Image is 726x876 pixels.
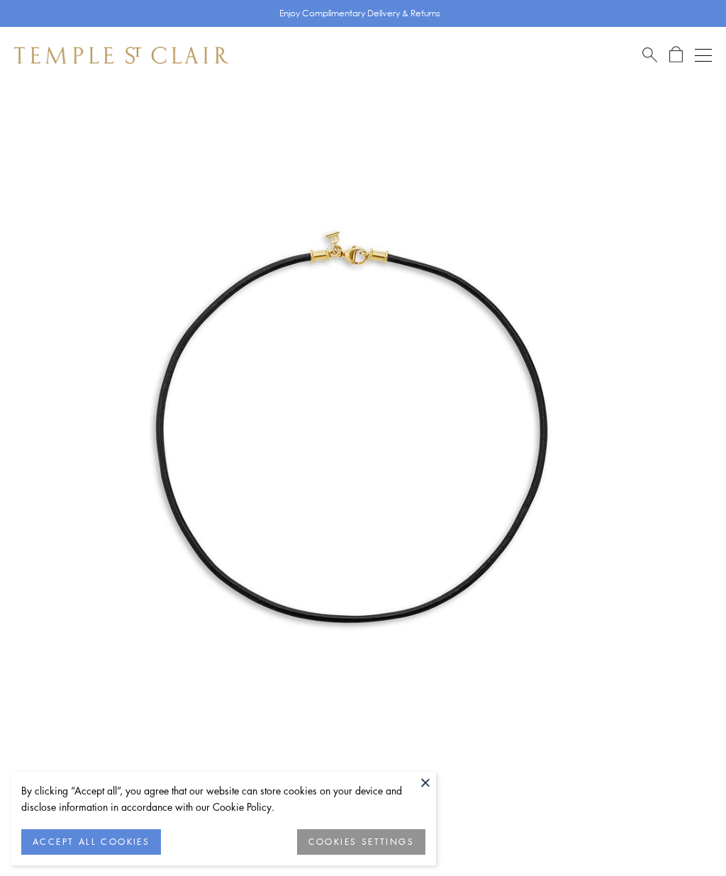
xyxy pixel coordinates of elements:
p: Enjoy Complimentary Delivery & Returns [279,6,440,21]
button: ACCEPT ALL COOKIES [21,829,161,855]
a: Search [642,46,657,64]
div: By clicking “Accept all”, you agree that our website can store cookies on your device and disclos... [21,782,425,815]
button: COOKIES SETTINGS [297,829,425,855]
a: Open Shopping Bag [669,46,683,64]
button: Open navigation [695,47,712,64]
img: Temple St. Clair [14,47,228,64]
img: N00001-BLK18 [21,84,683,746]
iframe: Gorgias live chat messenger [655,809,712,862]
